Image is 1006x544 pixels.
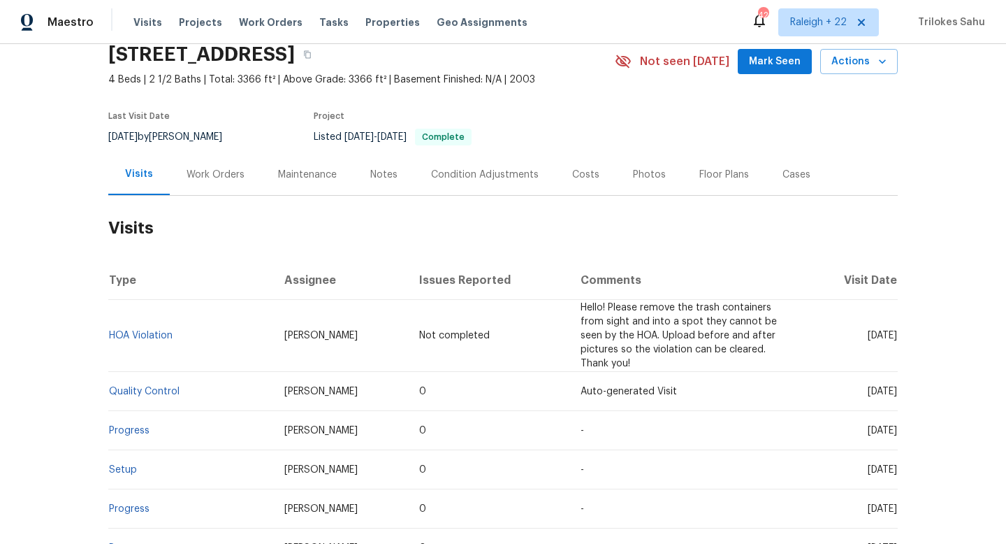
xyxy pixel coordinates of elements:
div: by [PERSON_NAME] [108,129,239,145]
span: - [581,504,584,514]
div: Photos [633,168,666,182]
span: [PERSON_NAME] [284,426,358,436]
span: [DATE] [868,465,897,475]
a: HOA Violation [109,331,173,341]
span: Raleigh + 22 [790,15,847,29]
span: [PERSON_NAME] [284,387,358,396]
span: Tasks [319,17,349,27]
a: Quality Control [109,387,180,396]
div: Visits [125,167,153,181]
span: [DATE] [868,387,897,396]
span: Geo Assignments [437,15,527,29]
span: [DATE] [868,504,897,514]
th: Type [108,261,273,300]
a: Progress [109,426,150,436]
span: 0 [419,426,426,436]
button: Copy Address [295,42,320,67]
span: - [581,426,584,436]
span: Hello! Please remove the trash containers from sight and into a spot they cannot be seen by the H... [581,303,777,368]
span: Mark Seen [749,53,801,71]
span: Actions [831,53,887,71]
button: Mark Seen [738,49,812,75]
div: Maintenance [278,168,337,182]
div: Work Orders [187,168,245,182]
span: 4 Beds | 2 1/2 Baths | Total: 3366 ft² | Above Grade: 3366 ft² | Basement Finished: N/A | 2003 [108,73,615,87]
span: Not completed [419,331,490,341]
h2: [STREET_ADDRESS] [108,48,295,62]
span: - [344,132,407,142]
span: [DATE] [868,331,897,341]
span: Visits [133,15,162,29]
button: Actions [820,49,898,75]
span: Last Visit Date [108,112,170,120]
span: [PERSON_NAME] [284,504,358,514]
span: Work Orders [239,15,302,29]
span: [PERSON_NAME] [284,331,358,341]
span: Trilokes Sahu [912,15,985,29]
span: [PERSON_NAME] [284,465,358,475]
span: [DATE] [108,132,138,142]
span: Projects [179,15,222,29]
div: 422 [758,8,768,22]
span: 0 [419,504,426,514]
span: Not seen [DATE] [640,55,729,69]
span: 0 [419,465,426,475]
span: Project [314,112,344,120]
span: [DATE] [868,426,897,436]
span: - [581,465,584,475]
a: Progress [109,504,150,514]
span: Properties [365,15,420,29]
div: Cases [782,168,810,182]
th: Assignee [273,261,409,300]
div: Notes [370,168,398,182]
span: Listed [314,132,472,142]
div: Floor Plans [699,168,749,182]
a: Setup [109,465,137,475]
span: Complete [416,133,470,141]
span: [DATE] [377,132,407,142]
span: Auto-generated Visit [581,387,677,396]
span: [DATE] [344,132,374,142]
th: Issues Reported [408,261,569,300]
th: Visit Date [806,261,898,300]
h2: Visits [108,196,898,261]
span: Maestro [48,15,94,29]
th: Comments [569,261,806,300]
span: 0 [419,387,426,396]
div: Costs [572,168,599,182]
div: Condition Adjustments [431,168,539,182]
